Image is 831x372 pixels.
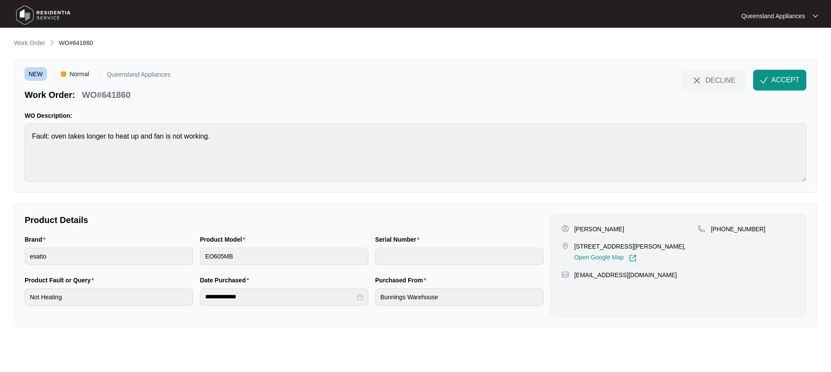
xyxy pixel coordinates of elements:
[200,276,252,285] label: Date Purchased
[561,225,569,233] img: user-pin
[61,71,66,77] img: Vercel Logo
[12,39,47,48] a: Work Order
[25,68,47,81] span: NEW
[25,214,544,226] p: Product Details
[66,68,93,81] span: Normal
[107,71,171,81] p: Queensland Appliances
[771,75,799,85] span: ACCEPT
[681,70,746,91] button: close-IconDECLINE
[25,123,806,182] textarea: Fault: oven takes longer to heat up and fan is not working.
[25,235,49,244] label: Brand
[14,39,45,47] p: Work Order
[711,225,765,233] p: [PHONE_NUMBER]
[375,288,544,306] input: Purchased From
[753,70,806,91] button: check-IconACCEPT
[813,14,818,18] img: dropdown arrow
[13,2,74,28] img: residentia service logo
[375,248,544,265] input: Serial Number
[48,39,55,46] img: chevron-right
[574,271,677,279] p: [EMAIL_ADDRESS][DOMAIN_NAME]
[25,276,97,285] label: Product Fault or Query
[375,276,430,285] label: Purchased From
[82,89,130,101] p: WO#641860
[561,271,569,278] img: map-pin
[705,75,735,85] span: DECLINE
[629,254,637,262] img: Link-External
[59,39,93,46] span: WO#641860
[25,89,75,101] p: Work Order:
[561,242,569,250] img: map-pin
[574,254,637,262] a: Open Google Map
[25,288,193,306] input: Product Fault or Query
[200,248,368,265] input: Product Model
[574,242,686,251] p: [STREET_ADDRESS][PERSON_NAME],
[741,12,805,20] p: Queensland Appliances
[25,111,806,120] p: WO Description:
[760,76,768,84] img: check-Icon
[25,248,193,265] input: Brand
[698,225,705,233] img: map-pin
[200,235,249,244] label: Product Model
[692,75,702,86] img: close-Icon
[205,292,355,301] input: Date Purchased
[574,225,624,233] p: [PERSON_NAME]
[375,235,423,244] label: Serial Number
